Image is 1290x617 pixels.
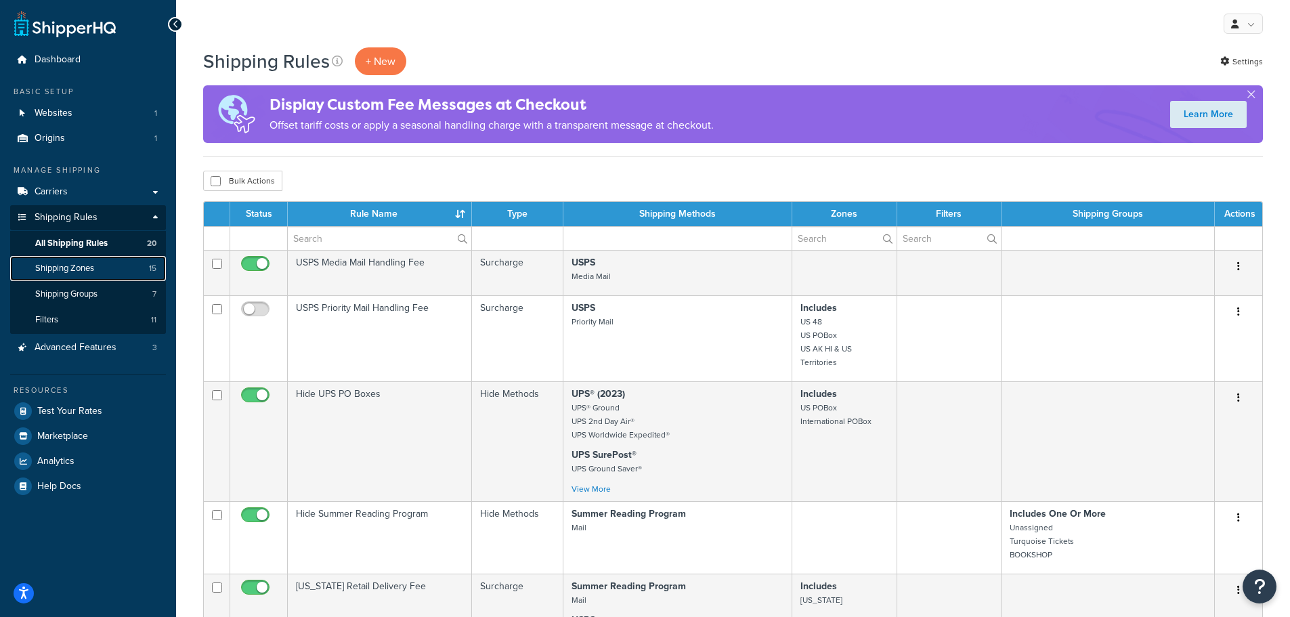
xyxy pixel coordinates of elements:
[572,579,686,593] strong: Summer Reading Program
[572,387,625,401] strong: UPS® (2023)
[563,202,792,226] th: Shipping Methods
[897,227,1001,250] input: Search
[203,48,330,75] h1: Shipping Rules
[10,231,166,256] li: All Shipping Rules
[230,202,288,226] th: Status
[1010,507,1106,521] strong: Includes One Or More
[572,255,595,270] strong: USPS
[572,402,670,441] small: UPS® Ground UPS 2nd Day Air® UPS Worldwide Expedited®
[37,481,81,492] span: Help Docs
[35,186,68,198] span: Carriers
[1243,570,1276,603] button: Open Resource Center
[10,385,166,396] div: Resources
[37,431,88,442] span: Marketplace
[10,424,166,448] a: Marketplace
[472,250,563,295] td: Surcharge
[10,231,166,256] a: All Shipping Rules 20
[10,282,166,307] li: Shipping Groups
[288,202,472,226] th: Rule Name : activate to sort column ascending
[572,594,586,606] small: Mail
[14,10,116,37] a: ShipperHQ Home
[897,202,1002,226] th: Filters
[472,381,563,501] td: Hide Methods
[288,295,472,381] td: USPS Priority Mail Handling Fee
[10,335,166,360] a: Advanced Features 3
[288,250,472,295] td: USPS Media Mail Handling Fee
[572,316,614,328] small: Priority Mail
[572,522,586,534] small: Mail
[800,579,837,593] strong: Includes
[37,456,74,467] span: Analytics
[1215,202,1262,226] th: Actions
[35,212,98,224] span: Shipping Rules
[800,594,842,606] small: [US_STATE]
[288,381,472,501] td: Hide UPS PO Boxes
[572,270,611,282] small: Media Mail
[288,227,471,250] input: Search
[10,47,166,72] a: Dashboard
[1002,202,1215,226] th: Shipping Groups
[152,342,157,354] span: 3
[472,202,563,226] th: Type
[472,295,563,381] td: Surcharge
[35,108,72,119] span: Websites
[10,307,166,333] a: Filters 11
[10,205,166,230] a: Shipping Rules
[792,227,897,250] input: Search
[37,406,102,417] span: Test Your Rates
[572,463,642,475] small: UPS Ground Saver®
[1010,522,1074,561] small: Unassigned Turquoise Tickets BOOKSHOP
[35,133,65,144] span: Origins
[800,387,837,401] strong: Includes
[151,314,156,326] span: 11
[35,289,98,300] span: Shipping Groups
[10,256,166,281] li: Shipping Zones
[572,483,611,495] a: View More
[472,501,563,574] td: Hide Methods
[10,449,166,473] a: Analytics
[10,205,166,334] li: Shipping Rules
[35,342,116,354] span: Advanced Features
[1170,101,1247,128] a: Learn More
[10,179,166,205] a: Carriers
[10,399,166,423] li: Test Your Rates
[10,474,166,498] a: Help Docs
[154,108,157,119] span: 1
[10,256,166,281] a: Shipping Zones 15
[203,85,270,143] img: duties-banner-06bc72dcb5fe05cb3f9472aba00be2ae8eb53ab6f0d8bb03d382ba314ac3c341.png
[355,47,406,75] p: + New
[154,133,157,144] span: 1
[10,126,166,151] li: Origins
[35,314,58,326] span: Filters
[1220,52,1263,71] a: Settings
[10,165,166,176] div: Manage Shipping
[800,301,837,315] strong: Includes
[792,202,897,226] th: Zones
[572,507,686,521] strong: Summer Reading Program
[288,501,472,574] td: Hide Summer Reading Program
[10,126,166,151] a: Origins 1
[572,448,637,462] strong: UPS SurePost®
[10,335,166,360] li: Advanced Features
[152,289,156,300] span: 7
[149,263,156,274] span: 15
[10,86,166,98] div: Basic Setup
[10,101,166,126] a: Websites 1
[147,238,156,249] span: 20
[270,116,714,135] p: Offset tariff costs or apply a seasonal handling charge with a transparent message at checkout.
[10,101,166,126] li: Websites
[572,301,595,315] strong: USPS
[800,402,872,427] small: US POBox International POBox
[35,263,94,274] span: Shipping Zones
[10,307,166,333] li: Filters
[35,238,108,249] span: All Shipping Rules
[10,282,166,307] a: Shipping Groups 7
[800,316,852,368] small: US 48 US POBox US AK HI & US Territories
[270,93,714,116] h4: Display Custom Fee Messages at Checkout
[35,54,81,66] span: Dashboard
